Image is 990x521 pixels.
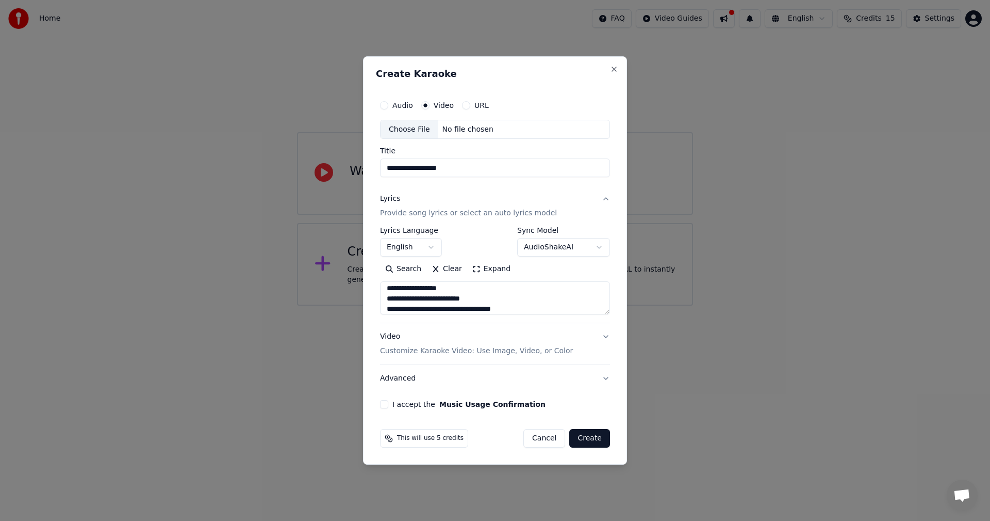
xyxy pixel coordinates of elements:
[392,102,413,109] label: Audio
[517,227,610,234] label: Sync Model
[380,148,610,155] label: Title
[392,401,546,408] label: I accept the
[380,365,610,392] button: Advanced
[380,194,400,204] div: Lyrics
[381,120,438,139] div: Choose File
[380,186,610,227] button: LyricsProvide song lyrics or select an auto lyrics model
[397,434,464,443] span: This will use 5 credits
[434,102,454,109] label: Video
[467,261,516,278] button: Expand
[569,429,610,448] button: Create
[380,346,573,356] p: Customize Karaoke Video: Use Image, Video, or Color
[474,102,489,109] label: URL
[523,429,565,448] button: Cancel
[380,324,610,365] button: VideoCustomize Karaoke Video: Use Image, Video, or Color
[380,209,557,219] p: Provide song lyrics or select an auto lyrics model
[380,332,573,357] div: Video
[438,124,498,135] div: No file chosen
[426,261,467,278] button: Clear
[439,401,546,408] button: I accept the
[380,261,426,278] button: Search
[380,227,442,234] label: Lyrics Language
[380,227,610,323] div: LyricsProvide song lyrics or select an auto lyrics model
[376,69,614,78] h2: Create Karaoke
